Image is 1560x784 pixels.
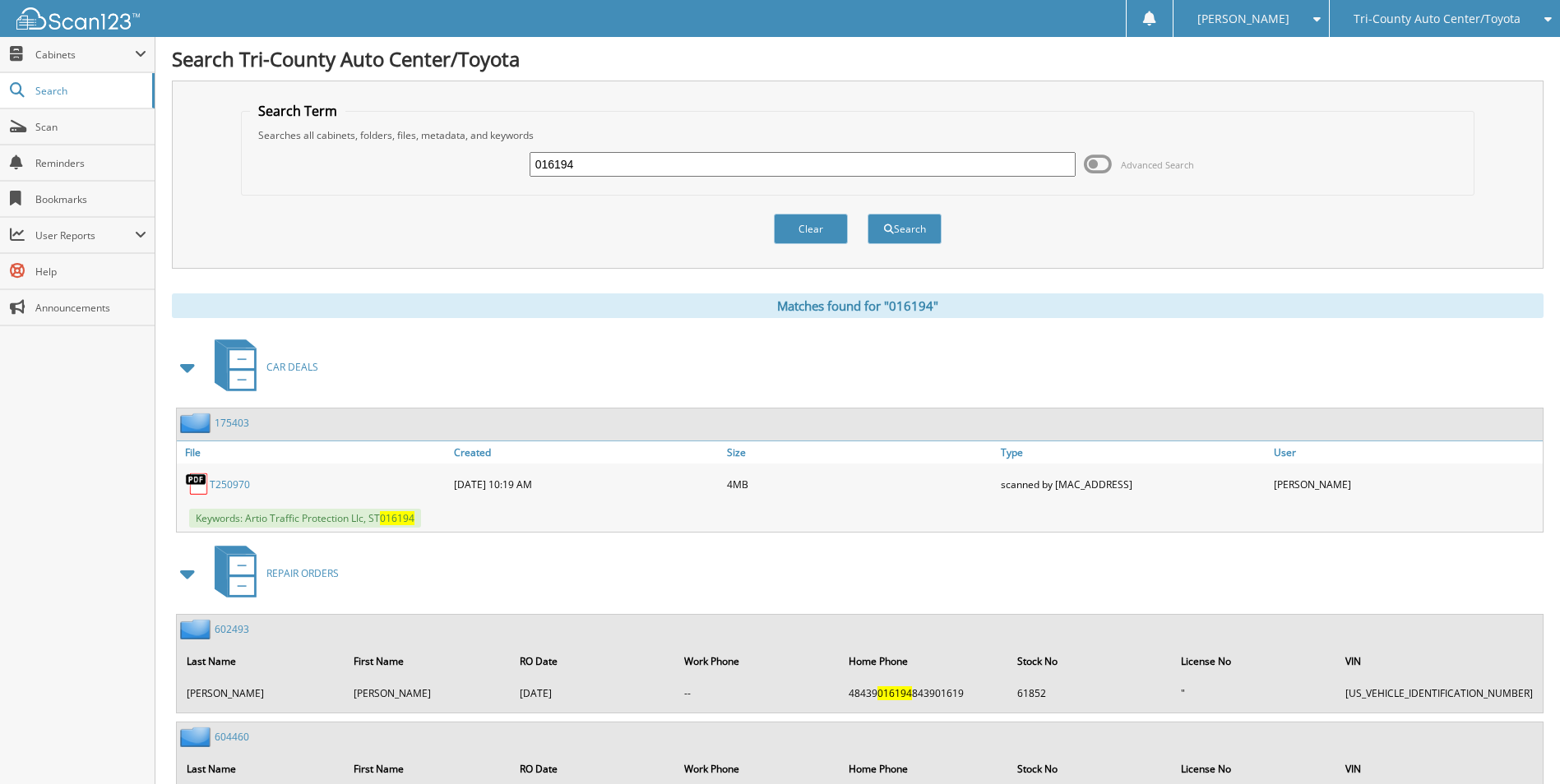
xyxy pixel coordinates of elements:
a: T250970 [210,477,250,491]
a: Size [723,441,996,463]
th: First Name [345,644,511,678]
span: Help [35,265,146,279]
span: CAR DEALS [266,360,318,374]
div: scanned by [MAC_ADDRESS] [997,468,1270,500]
span: Tri-County Auto Center/Toyota [1354,14,1521,24]
legend: Search Term [250,102,345,120]
td: [PERSON_NAME] [178,680,344,707]
span: Reminders [35,156,146,170]
img: folder2.png [180,726,215,747]
th: Work Phone [676,644,839,678]
td: [US_VEHICLE_IDENTIFICATION_NUMBER] [1337,680,1541,707]
span: 016194 [380,511,414,525]
span: Advanced Search [1121,159,1194,171]
span: Search [35,84,144,98]
iframe: Chat Widget [1478,705,1560,784]
a: User [1270,441,1543,463]
img: folder2.png [180,619,215,639]
button: Clear [774,214,848,244]
span: Cabinets [35,48,135,62]
span: Keywords: Artio Traffic Protection Llc, ST [189,509,421,528]
span: Bookmarks [35,192,146,206]
td: 48439 843901619 [840,680,1007,707]
td: 61852 [1009,680,1172,707]
th: VIN [1337,644,1541,678]
td: -- [676,680,839,707]
span: Scan [35,120,146,134]
h1: Search Tri-County Auto Center/Toyota [172,45,1544,72]
span: Announcements [35,301,146,315]
th: RO Date [512,644,674,678]
th: Last Name [178,644,344,678]
a: File [177,441,450,463]
a: Created [450,441,723,463]
a: CAR DEALS [205,334,318,399]
a: 604460 [215,730,249,744]
span: [PERSON_NAME] [1197,14,1289,24]
img: PDF.png [185,472,210,496]
td: [DATE] [512,680,674,707]
div: 4MB [723,468,996,500]
div: Matches found for "016194" [172,293,1544,318]
span: User Reports [35,228,135,242]
a: REPAIR ORDERS [205,541,339,606]
td: [PERSON_NAME] [345,680,511,707]
a: Type [997,441,1270,463]
div: [DATE] 10:19 AM [450,468,723,500]
td: " [1173,680,1335,707]
th: Home Phone [840,644,1007,678]
th: Stock No [1009,644,1172,678]
img: folder2.png [180,413,215,433]
img: scan123-logo-white.svg [16,7,140,30]
button: Search [868,214,942,244]
a: 175403 [215,416,249,430]
th: License No [1173,644,1335,678]
span: REPAIR ORDERS [266,566,339,580]
div: Searches all cabinets, folders, files, metadata, and keywords [250,128,1465,142]
span: 016194 [877,686,912,700]
div: [PERSON_NAME] [1270,468,1543,500]
a: 602493 [215,622,249,636]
